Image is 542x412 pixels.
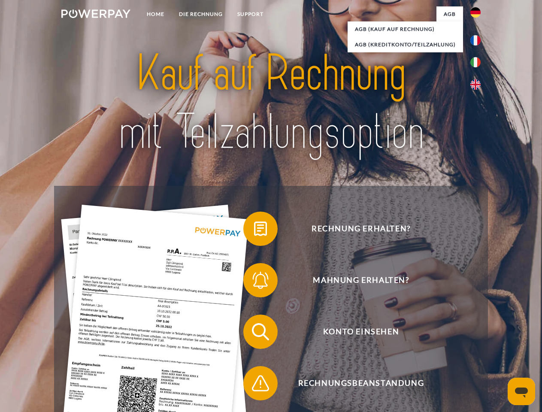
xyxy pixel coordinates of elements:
img: qb_warning.svg [250,373,271,394]
img: qb_bell.svg [250,270,271,291]
img: logo-powerpay-white.svg [61,9,130,18]
button: Konto einsehen [243,315,466,349]
img: qb_bill.svg [250,218,271,239]
img: it [470,57,481,67]
img: fr [470,35,481,45]
a: Home [139,6,172,22]
button: Rechnung erhalten? [243,212,466,246]
img: de [470,7,481,18]
span: Rechnungsbeanstandung [256,366,466,400]
button: Mahnung erhalten? [243,263,466,297]
iframe: Button to launch messaging window [508,378,535,405]
a: AGB (Kreditkonto/Teilzahlung) [348,37,463,52]
span: Mahnung erhalten? [256,263,466,297]
span: Rechnung erhalten? [256,212,466,246]
img: qb_search.svg [250,321,271,342]
a: AGB (Kauf auf Rechnung) [348,21,463,37]
img: title-powerpay_de.svg [82,41,460,164]
button: Rechnungsbeanstandung [243,366,466,400]
a: agb [436,6,463,22]
a: SUPPORT [230,6,271,22]
span: Konto einsehen [256,315,466,349]
a: DIE RECHNUNG [172,6,230,22]
img: en [470,79,481,90]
